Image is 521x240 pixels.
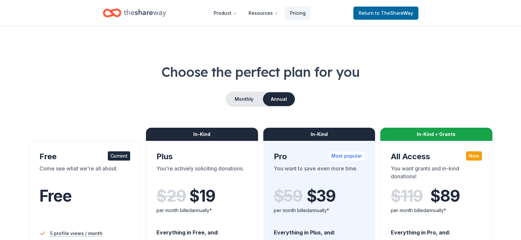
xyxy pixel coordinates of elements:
[375,10,413,16] span: to TheShareWay
[108,151,130,161] div: Current
[156,223,248,237] div: Everything in Free, and:
[103,5,166,21] a: Home
[391,164,482,183] div: You want grants and in-kind donations!
[208,7,242,20] button: Product
[39,164,130,183] div: Come see what we're all about.
[430,187,460,205] span: $ 89
[353,7,418,20] a: Returnto TheShareWay
[274,207,365,214] div: per month billed annually*
[156,164,248,183] div: You're actively soliciting donations.
[208,5,311,21] nav: Main
[146,128,258,141] div: In-Kind
[329,151,365,161] div: Most popular
[26,63,495,81] h1: Choose the perfect plan for you
[263,92,295,106] button: Annual
[50,229,103,237] span: 5 profile views / month
[466,151,482,161] div: New
[285,7,311,20] a: Pricing
[307,187,336,205] span: $ 39
[39,151,130,162] div: Free
[263,128,375,141] div: In-Kind
[391,207,482,214] div: per month billed annually*
[243,7,283,20] button: Resources
[156,207,248,214] div: per month billed annually*
[380,128,492,141] div: In-Kind + Grants
[359,9,413,17] span: Return
[391,151,482,162] div: All Access
[39,186,72,206] span: Free
[274,164,365,183] div: You want to save even more time.
[391,223,482,237] div: Everything in Pro, and:
[274,151,365,162] div: Pro
[156,151,248,162] div: Plus
[274,223,365,237] div: Everything in Plus, and:
[226,92,262,106] button: Monthly
[189,187,215,205] span: $ 19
